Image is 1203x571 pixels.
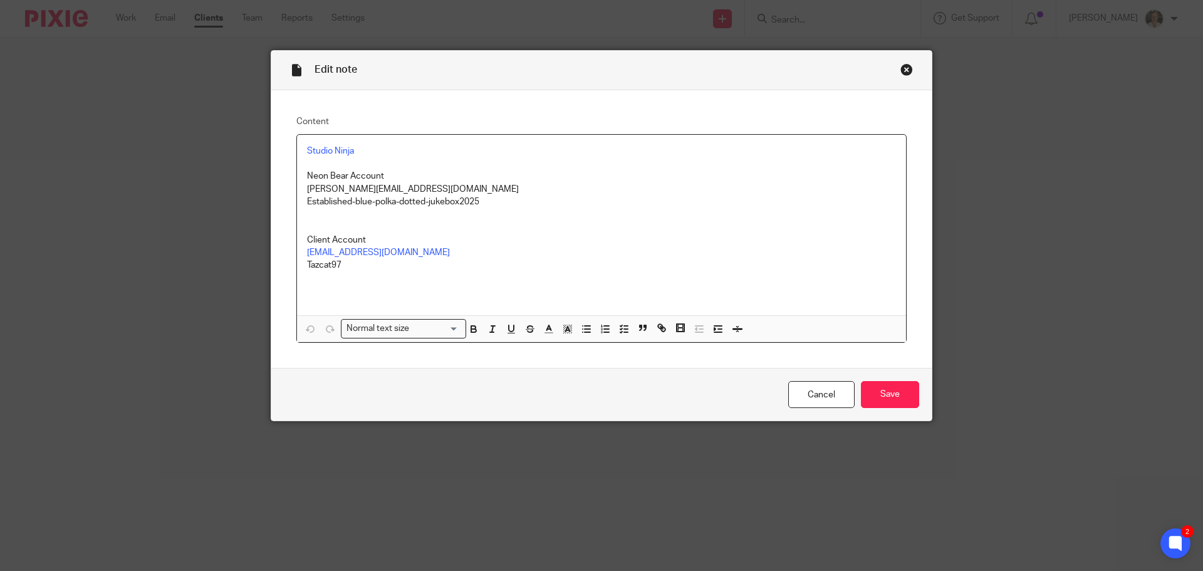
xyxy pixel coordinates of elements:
[307,234,896,246] p: Client Account
[344,322,412,335] span: Normal text size
[307,259,896,271] p: Tazcat97
[296,115,907,128] label: Content
[307,248,450,257] a: [EMAIL_ADDRESS][DOMAIN_NAME]
[307,183,896,196] p: [PERSON_NAME][EMAIL_ADDRESS][DOMAIN_NAME]
[315,65,357,75] span: Edit note
[861,381,919,408] input: Save
[307,196,896,208] p: Established-blue-polka-dotted-jukebox2025
[307,170,896,182] p: Neon Bear Account
[307,147,354,155] a: Studio Ninja
[341,319,466,338] div: Search for option
[414,322,459,335] input: Search for option
[788,381,855,408] a: Cancel
[1181,525,1194,538] div: 2
[900,63,913,76] div: Close this dialog window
